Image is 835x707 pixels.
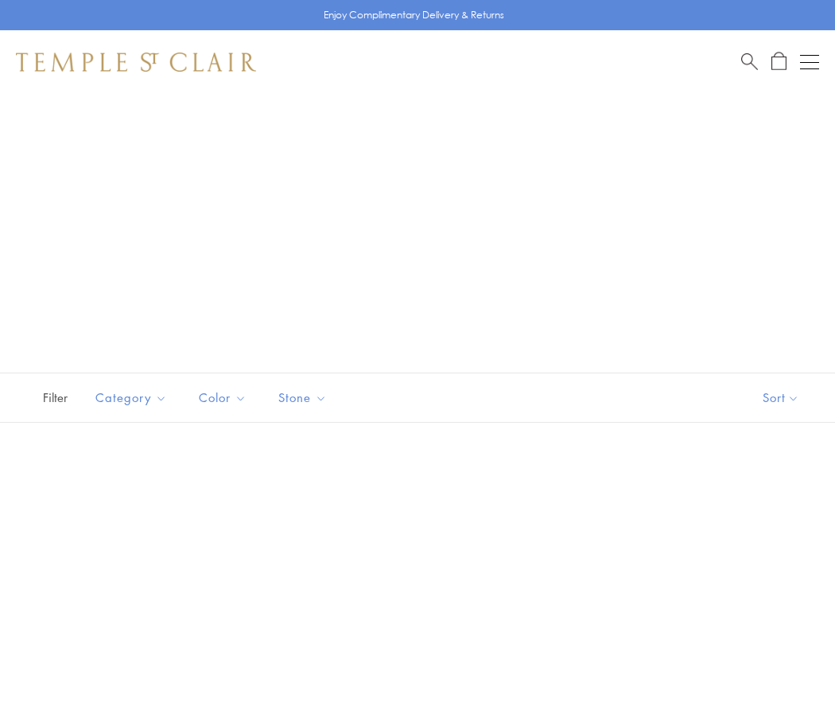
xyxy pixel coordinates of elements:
[266,380,339,416] button: Stone
[16,53,256,72] img: Temple St. Clair
[324,7,504,23] p: Enjoy Complimentary Delivery & Returns
[741,52,758,72] a: Search
[83,380,179,416] button: Category
[270,388,339,408] span: Stone
[771,52,786,72] a: Open Shopping Bag
[800,53,819,72] button: Open navigation
[187,380,258,416] button: Color
[727,373,835,422] button: Show sort by
[87,388,179,408] span: Category
[191,388,258,408] span: Color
